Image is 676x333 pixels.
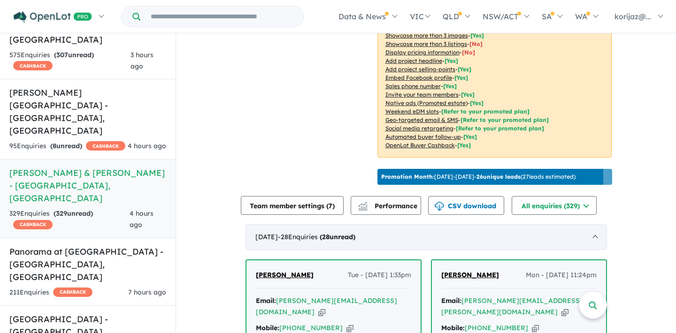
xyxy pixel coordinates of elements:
[256,296,276,305] strong: Email:
[512,196,597,215] button: All enquiries (329)
[360,202,417,210] span: Performance
[441,324,465,332] strong: Mobile:
[358,204,368,211] img: bar-chart.svg
[256,324,279,332] strong: Mobile:
[441,296,461,305] strong: Email:
[463,133,477,140] span: [Yes]
[130,209,154,229] span: 4 hours ago
[456,125,544,132] span: [Refer to your promoted plan]
[322,233,330,241] span: 28
[86,141,125,151] span: CASHBACK
[50,142,82,150] strong: ( unread)
[9,50,131,72] div: 575 Enquir ies
[470,99,484,106] span: [Yes]
[9,166,166,204] h5: [PERSON_NAME] & [PERSON_NAME] - [GEOGRAPHIC_DATA] , [GEOGRAPHIC_DATA]
[441,296,583,316] a: [PERSON_NAME][EMAIL_ADDRESS][PERSON_NAME][DOMAIN_NAME]
[13,220,53,229] span: CASHBACK
[428,196,504,215] button: CSV download
[256,271,314,279] span: [PERSON_NAME]
[56,209,67,218] span: 329
[385,66,455,73] u: Add project selling-points
[445,57,458,64] span: [ Yes ]
[457,142,471,149] span: [Yes]
[358,202,367,207] img: line-chart.svg
[346,323,353,333] button: Copy
[9,208,130,231] div: 329 Enquir ies
[469,40,483,47] span: [ No ]
[9,287,92,298] div: 211 Enquir ies
[128,142,166,150] span: 4 hours ago
[348,270,411,281] span: Tue - [DATE] 1:33pm
[385,133,461,140] u: Automated buyer follow-up
[385,108,439,115] u: Weekend eDM slots
[465,324,528,332] a: [PHONE_NUMBER]
[54,51,94,59] strong: ( unread)
[54,209,93,218] strong: ( unread)
[53,288,92,297] span: CASHBACK
[256,270,314,281] a: [PERSON_NAME]
[385,49,460,56] u: Display pricing information
[329,202,332,210] span: 7
[462,49,475,56] span: [ No ]
[128,288,166,296] span: 7 hours ago
[9,245,166,283] h5: Panorama at [GEOGRAPHIC_DATA] - [GEOGRAPHIC_DATA] , [GEOGRAPHIC_DATA]
[241,196,344,215] button: Team member settings (7)
[385,99,468,106] u: Native ads (Promoted estate)
[318,307,325,317] button: Copy
[441,108,530,115] span: [Refer to your promoted plan]
[53,142,56,150] span: 8
[454,74,468,81] span: [ Yes ]
[385,116,458,123] u: Geo-targeted email & SMS
[385,91,459,98] u: Invite your team members
[435,202,444,211] img: download icon
[279,324,343,332] a: [PHONE_NUMBER]
[561,307,568,317] button: Copy
[461,91,475,98] span: [ Yes ]
[9,86,166,137] h5: [PERSON_NAME][GEOGRAPHIC_DATA] - [GEOGRAPHIC_DATA] , [GEOGRAPHIC_DATA]
[13,61,53,70] span: CASHBACK
[9,141,125,152] div: 95 Enquir ies
[14,11,92,23] img: Openlot PRO Logo White
[461,116,549,123] span: [Refer to your promoted plan]
[142,7,301,27] input: Try estate name, suburb, builder or developer
[256,296,397,316] a: [PERSON_NAME][EMAIL_ADDRESS][DOMAIN_NAME]
[385,74,452,81] u: Embed Facebook profile
[385,142,455,149] u: OpenLot Buyer Cashback
[56,51,68,59] span: 307
[381,173,576,181] p: [DATE] - [DATE] - ( 27 leads estimated)
[385,40,467,47] u: Showcase more than 3 listings
[278,233,355,241] span: - 28 Enquir ies
[381,173,434,180] b: Promotion Month:
[441,270,499,281] a: [PERSON_NAME]
[351,196,421,215] button: Performance
[246,224,607,250] div: [DATE]
[385,83,441,90] u: Sales phone number
[443,83,457,90] span: [ Yes ]
[441,271,499,279] span: [PERSON_NAME]
[377,7,612,158] p: Your project is only comparing to other top-performing projects in your area: - - - - - - - - - -...
[470,32,484,39] span: [ Yes ]
[385,57,442,64] u: Add project headline
[131,51,154,70] span: 3 hours ago
[532,323,539,333] button: Copy
[476,173,521,180] b: 26 unique leads
[615,12,651,21] span: korijaz@...
[526,270,597,281] span: Mon - [DATE] 11:24pm
[385,125,453,132] u: Social media retargeting
[385,32,468,39] u: Showcase more than 3 images
[458,66,471,73] span: [ Yes ]
[320,233,355,241] strong: ( unread)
